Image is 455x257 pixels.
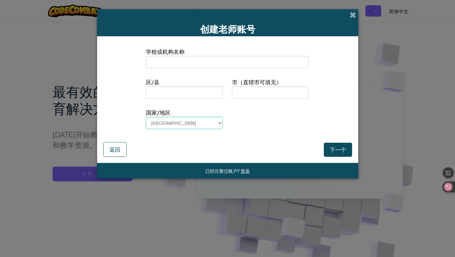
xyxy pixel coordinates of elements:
a: 登录 [241,168,250,174]
button: 下一个 [324,143,352,157]
span: 创建老师账号 [200,23,255,35]
span: 区/县 [146,77,223,86]
span: 国家/地区 [146,108,223,117]
span: 学校或机构名称 [146,47,309,56]
button: 返回 [103,142,127,157]
span: 已经注册过账户? [205,168,241,174]
span: 市（直辖市可填无） [232,77,309,86]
